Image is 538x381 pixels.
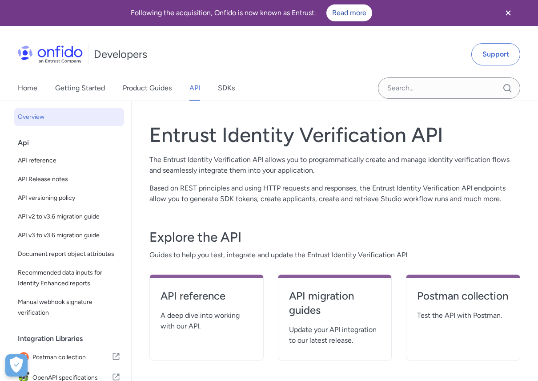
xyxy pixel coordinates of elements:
span: API Release notes [18,174,120,185]
a: Manual webhook signature verification [14,293,124,322]
span: API v2 to v3.6 migration guide [18,211,120,222]
h4: API migration guides [289,289,381,317]
span: Overview [18,112,120,122]
span: API v3 to v3.6 migration guide [18,230,120,241]
a: Postman collection [417,289,509,310]
span: Postman collection [32,351,112,364]
button: Close banner [492,2,525,24]
a: API reference [14,152,124,170]
a: IconPostman collectionPostman collection [14,348,124,367]
a: API Release notes [14,170,124,188]
img: IconPostman collection [18,351,32,364]
div: Integration Libraries [18,330,128,348]
span: Guides to help you test, integrate and update the Entrust Identity Verification API [149,250,520,260]
h4: API reference [161,289,253,303]
a: API v2 to v3.6 migration guide [14,208,124,226]
a: Recommended data inputs for Identity Enhanced reports [14,264,124,292]
a: API versioning policy [14,189,124,207]
button: Open Preferences [5,354,28,377]
span: Test the API with Postman. [417,310,509,321]
input: Onfido search input field [378,77,520,99]
span: Update your API integration to our latest release. [289,324,381,346]
span: API reference [18,155,120,166]
a: Getting Started [55,76,105,101]
p: Based on REST principles and using HTTP requests and responses, the Entrust Identity Verification... [149,183,520,204]
span: API versioning policy [18,193,120,203]
a: Overview [14,108,124,126]
a: Product Guides [123,76,172,101]
h3: Explore the API [149,228,520,246]
a: Home [18,76,37,101]
span: Recommended data inputs for Identity Enhanced reports [18,268,120,289]
a: API v3 to v3.6 migration guide [14,227,124,244]
a: API migration guides [289,289,381,324]
a: Read more [326,4,372,21]
svg: Close banner [503,8,514,18]
h1: Developers [94,47,147,61]
a: SDKs [218,76,235,101]
div: Following the acquisition, Onfido is now known as Entrust. [11,4,492,21]
a: API [189,76,200,101]
span: Manual webhook signature verification [18,297,120,318]
img: Onfido Logo [18,45,83,63]
h4: Postman collection [417,289,509,303]
a: Document report object attributes [14,245,124,263]
p: The Entrust Identity Verification API allows you to programmatically create and manage identity v... [149,154,520,176]
span: Document report object attributes [18,249,120,259]
h1: Entrust Identity Verification API [149,122,520,147]
a: Support [471,43,520,65]
a: API reference [161,289,253,310]
div: Api [18,134,128,152]
span: A deep dive into working with our API. [161,310,253,332]
div: Cookie Preferences [5,354,28,377]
